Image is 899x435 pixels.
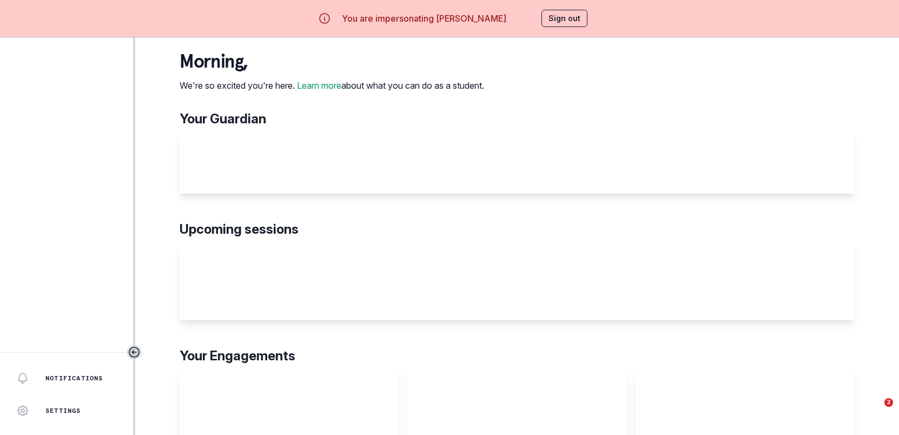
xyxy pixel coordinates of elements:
[541,10,587,27] button: Sign out
[180,109,855,129] p: Your Guardian
[45,374,103,383] p: Notifications
[180,346,855,366] p: Your Engagements
[180,51,484,72] p: morning ,
[342,12,506,25] p: You are impersonating [PERSON_NAME]
[180,220,855,239] p: Upcoming sessions
[127,345,141,359] button: Toggle sidebar
[884,398,893,407] span: 2
[45,406,81,415] p: Settings
[297,80,341,91] a: Learn more
[862,398,888,424] iframe: Intercom live chat
[180,79,484,92] p: We're so excited you're here. about what you can do as a student.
